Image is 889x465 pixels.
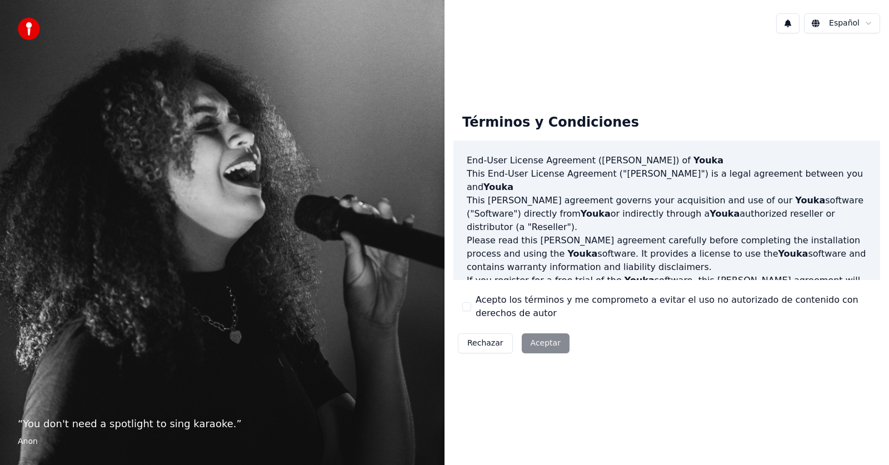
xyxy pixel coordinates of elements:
p: Please read this [PERSON_NAME] agreement carefully before completing the installation process and... [467,234,867,274]
p: “ You don't need a spotlight to sing karaoke. ” [18,416,427,432]
p: If you register for a free trial of the software, this [PERSON_NAME] agreement will also govern t... [467,274,867,327]
span: Youka [778,248,808,259]
span: Youka [795,195,825,206]
span: Youka [567,248,597,259]
span: Youka [710,208,740,219]
span: Youka [483,182,513,192]
span: Youka [625,275,655,286]
div: Términos y Condiciones [453,105,648,141]
span: Youka [693,155,723,166]
footer: Anon [18,436,427,447]
img: youka [18,18,40,40]
h3: End-User License Agreement ([PERSON_NAME]) of [467,154,867,167]
label: Acepto los términos y me comprometo a evitar el uso no autorizado de contenido con derechos de autor [476,293,871,320]
p: This [PERSON_NAME] agreement governs your acquisition and use of our software ("Software") direct... [467,194,867,234]
span: Youka [581,208,611,219]
p: This End-User License Agreement ("[PERSON_NAME]") is a legal agreement between you and [467,167,867,194]
button: Rechazar [458,333,513,353]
